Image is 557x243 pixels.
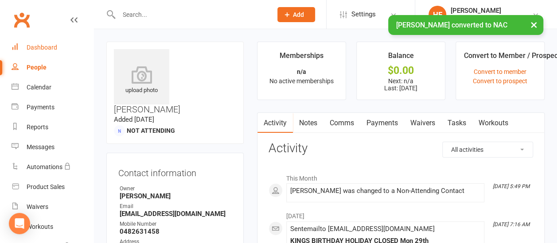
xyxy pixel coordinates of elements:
time: Added [DATE] [114,116,154,123]
strong: n/a [297,68,306,75]
div: Payments [27,104,55,111]
li: [DATE] [269,207,533,221]
a: Clubworx [11,9,33,31]
span: Sent email to [EMAIL_ADDRESS][DOMAIN_NAME] [290,225,435,233]
div: Balance [388,50,413,66]
div: [PERSON_NAME] [451,7,532,15]
a: Messages [12,137,93,157]
strong: [PERSON_NAME] [120,192,232,200]
div: Mobile Number [120,220,232,228]
span: No active memberships [269,77,334,85]
p: Next: n/a Last: [DATE] [365,77,437,92]
a: Dashboard [12,38,93,58]
div: Owner [120,185,232,193]
a: Workouts [472,113,514,133]
div: KWS - Keeping Women Strong [451,15,532,23]
a: Convert to member [474,68,526,75]
div: Reports [27,123,48,131]
div: Messages [27,143,55,150]
a: People [12,58,93,77]
a: Activity [257,113,293,133]
a: Convert to prospect [473,77,527,85]
button: Add [277,7,315,22]
a: Workouts [12,217,93,237]
a: Calendar [12,77,93,97]
div: Memberships [280,50,323,66]
a: Product Sales [12,177,93,197]
span: Not Attending [127,127,175,134]
div: Open Intercom Messenger [9,213,30,234]
a: Automations [12,157,93,177]
a: Payments [12,97,93,117]
a: Notes [293,113,323,133]
a: Payments [360,113,404,133]
div: Dashboard [27,44,57,51]
div: Email [120,202,232,211]
i: [DATE] 5:49 PM [493,183,530,189]
div: Product Sales [27,183,65,190]
a: Waivers [404,113,441,133]
li: This Month [269,169,533,183]
div: Calendar [27,84,51,91]
div: Workouts [27,223,53,230]
h3: [PERSON_NAME] [114,49,236,114]
strong: 0482631458 [120,228,232,235]
div: People [27,64,47,71]
h3: Contact information [118,165,232,178]
a: Comms [323,113,360,133]
div: upload photo [114,66,169,95]
h3: Activity [269,142,533,155]
div: HF [428,6,446,23]
div: Automations [27,163,62,170]
strong: [EMAIL_ADDRESS][DOMAIN_NAME] [120,210,232,218]
a: Tasks [441,113,472,133]
i: [DATE] 7:16 AM [493,221,530,228]
a: Waivers [12,197,93,217]
button: × [526,15,542,34]
div: Waivers [27,203,48,210]
span: Add [293,11,304,18]
span: Settings [351,4,376,24]
input: Search... [116,8,266,21]
div: $0.00 [365,66,437,75]
div: [PERSON_NAME] converted to NAC [388,15,543,35]
div: [PERSON_NAME] was changed to a Non-Attending Contact [290,187,480,195]
a: Reports [12,117,93,137]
